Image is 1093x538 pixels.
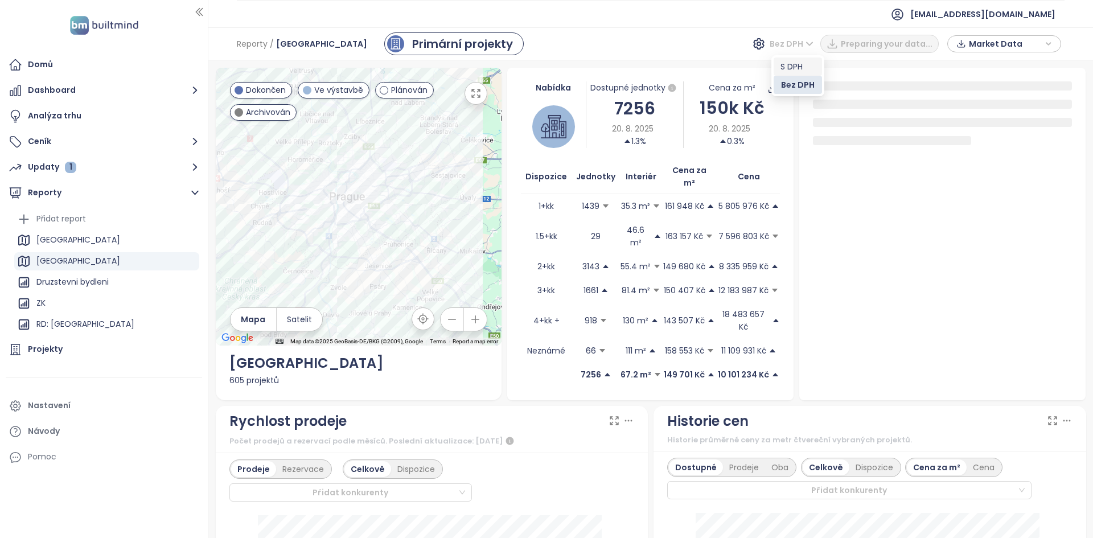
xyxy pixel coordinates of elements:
[667,410,749,432] div: Historie cen
[521,218,572,254] td: 1.5+kk
[36,233,120,247] div: [GEOGRAPHIC_DATA]
[718,230,769,243] p: 7 596 803 Kč
[719,135,745,147] div: 0.3%
[654,371,661,379] span: caret-down
[290,338,423,344] span: Map data ©2025 GeoBasis-DE/BKG (©2009), Google
[591,230,601,243] p: 29
[622,284,650,297] p: 81.4 m²
[621,200,650,212] p: 35.3 m²
[771,262,779,270] span: caret-up
[603,371,611,379] span: caret-up
[664,314,705,327] p: 143 507 Kč
[665,230,703,243] p: 163 157 Kč
[586,344,596,357] p: 66
[684,95,780,121] div: 150k Kč
[412,35,513,52] div: Primární projekty
[287,313,312,326] span: Satelit
[653,262,661,270] span: caret-down
[585,314,597,327] p: 918
[521,194,572,218] td: 1+kk
[14,294,199,313] div: ZK
[28,160,76,174] div: Updaty
[6,182,202,204] button: Reporty
[36,254,120,268] div: [GEOGRAPHIC_DATA]
[706,347,714,355] span: caret-down
[453,338,498,344] a: Report a map error
[28,342,63,356] div: Projekty
[708,262,716,270] span: caret-up
[28,109,81,123] div: Analýza trhu
[652,286,660,294] span: caret-down
[709,81,755,94] div: Cena za m²
[521,339,572,363] td: Neznámé
[623,135,646,147] div: 1.3%
[717,159,780,194] th: Cena
[36,275,109,289] div: Druzstevni bydleni
[717,308,770,333] p: 18 483 657 Kč
[719,137,727,145] span: caret-up
[849,459,899,475] div: Dispozice
[969,35,1042,52] span: Market Data
[665,200,704,212] p: 161 948 Kč
[771,232,779,240] span: caret-down
[765,459,795,475] div: Oba
[6,130,202,153] button: Ceník
[599,317,607,325] span: caret-down
[246,84,286,96] span: Dokončen
[314,84,363,96] span: Ve výstavbě
[14,252,199,270] div: [GEOGRAPHIC_DATA]
[705,232,713,240] span: caret-down
[664,284,705,297] p: 150 407 Kč
[769,347,776,355] span: caret-up
[582,200,599,212] p: 1439
[706,202,714,210] span: caret-up
[651,317,659,325] span: caret-up
[28,450,56,464] div: Pomoc
[621,368,651,381] p: 67.2 m²
[664,368,705,381] p: 149 701 Kč
[620,159,661,194] th: Interiér
[667,434,1073,446] div: Historie průměrné ceny za metr čtvereční vybraných projektů.
[623,137,631,145] span: caret-up
[718,200,769,212] p: 5 805 976 Kč
[601,286,609,294] span: caret-up
[771,286,779,294] span: caret-down
[14,315,199,334] div: RD: [GEOGRAPHIC_DATA]
[344,461,391,477] div: Celkově
[14,210,199,228] div: Přidat report
[718,368,769,381] p: 10 101 234 Kč
[770,35,813,52] span: Bez DPH
[626,344,646,357] p: 111 m²
[541,114,566,139] img: house
[14,231,199,249] div: [GEOGRAPHIC_DATA]
[648,347,656,355] span: caret-up
[772,317,780,325] span: caret-up
[669,459,723,475] div: Dostupné
[28,424,60,438] div: Návody
[771,202,779,210] span: caret-up
[708,286,716,294] span: caret-up
[907,459,967,475] div: Cena za m²
[623,314,648,327] p: 130 m²
[6,79,202,102] button: Dashboard
[65,162,76,173] div: 1
[6,446,202,469] div: Pomoc
[602,262,610,270] span: caret-up
[229,434,635,448] div: Počet prodejů a rezervací podle měsíců. Poslední aktualizace: [DATE]
[6,105,202,128] a: Analýza trhu
[36,296,46,310] div: ZK
[276,34,367,54] span: [GEOGRAPHIC_DATA]
[586,81,683,95] div: Dostupné jednotky
[521,278,572,302] td: 3+kk
[718,284,769,297] p: 12 183 987 Kč
[219,331,256,346] img: Google
[6,395,202,417] a: Nastavení
[28,58,53,72] div: Domů
[621,260,651,273] p: 55.4 m²
[6,54,202,76] a: Domů
[6,156,202,179] button: Updaty 1
[521,302,572,339] td: 4+kk +
[709,122,750,135] span: 20. 8. 2025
